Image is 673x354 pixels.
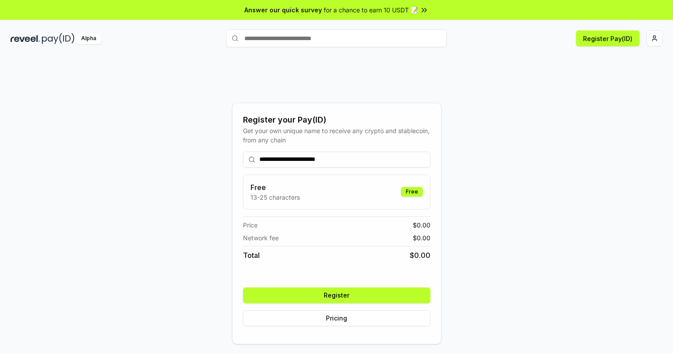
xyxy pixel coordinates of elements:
[243,287,430,303] button: Register
[401,187,423,197] div: Free
[243,114,430,126] div: Register your Pay(ID)
[243,126,430,145] div: Get your own unique name to receive any crypto and stablecoin, from any chain
[576,30,639,46] button: Register Pay(ID)
[42,33,75,44] img: pay_id
[243,220,258,230] span: Price
[243,310,430,326] button: Pricing
[244,5,322,15] span: Answer our quick survey
[251,182,300,193] h3: Free
[413,220,430,230] span: $ 0.00
[11,33,40,44] img: reveel_dark
[413,233,430,242] span: $ 0.00
[251,193,300,202] p: 13-25 characters
[243,250,260,261] span: Total
[76,33,101,44] div: Alpha
[243,233,279,242] span: Network fee
[410,250,430,261] span: $ 0.00
[324,5,418,15] span: for a chance to earn 10 USDT 📝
